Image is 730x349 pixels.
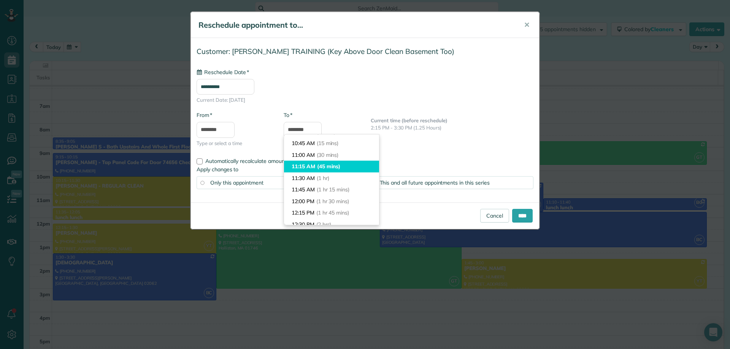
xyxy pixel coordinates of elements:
[317,152,339,158] span: (30 mins)
[284,149,379,161] li: 11:00 AM
[210,179,263,186] span: Only this appointment
[284,172,379,184] li: 11:30 AM
[371,124,533,131] p: 2:15 PM - 3:30 PM (1.25 Hours)
[197,166,533,173] label: Apply changes to
[197,47,533,55] h4: Customer: [PERSON_NAME] TRAINING (Key Above Door Clean Basement Too)
[284,111,292,119] label: To
[524,21,530,29] span: ✕
[317,186,349,193] span: (1 hr 15 mins)
[284,137,379,149] li: 10:45 AM
[317,163,341,170] span: (45 mins)
[197,140,272,147] span: Type or select a time
[317,175,329,182] span: (1 hr)
[317,128,336,135] span: (0 mins)
[197,68,249,76] label: Reschedule Date
[316,209,349,216] span: (1 hr 45 mins)
[198,20,513,30] h5: Reschedule appointment to...
[284,161,379,172] li: 11:15 AM
[316,221,332,228] span: (2 hrs)
[317,140,339,147] span: (15 mins)
[316,198,349,205] span: (1 hr 30 mins)
[197,111,212,119] label: From
[380,179,490,186] span: This and all future appointments in this series
[200,181,204,185] input: Only this appointment
[284,219,379,231] li: 12:30 PM
[197,96,533,104] span: Current Date: [DATE]
[284,196,379,207] li: 12:00 PM
[284,207,379,219] li: 12:15 PM
[480,209,509,223] a: Cancel
[205,158,355,164] span: Automatically recalculate amount owed for this appointment?
[371,117,448,123] b: Current time (before reschedule)
[284,184,379,196] li: 11:45 AM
